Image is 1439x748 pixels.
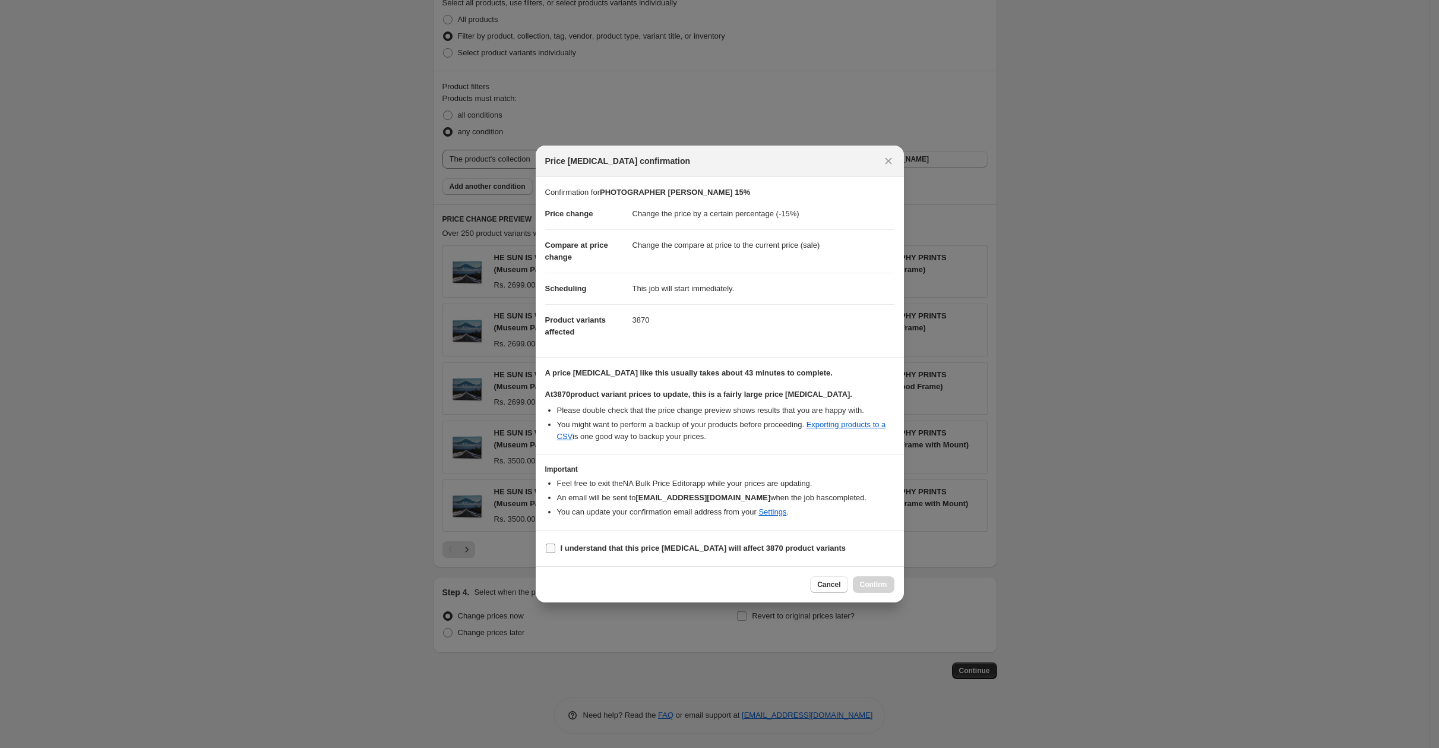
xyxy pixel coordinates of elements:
[635,493,770,502] b: [EMAIL_ADDRESS][DOMAIN_NAME]
[880,153,897,169] button: Close
[545,390,852,399] b: At 3870 product variant prices to update, this is a fairly large price [MEDICAL_DATA].
[557,506,894,518] li: You can update your confirmation email address from your .
[545,187,894,198] p: Confirmation for
[632,273,894,304] dd: This job will start immediately.
[545,315,606,336] span: Product variants affected
[632,304,894,336] dd: 3870
[557,478,894,490] li: Feel free to exit the NA Bulk Price Editor app while your prices are updating.
[557,492,894,504] li: An email will be sent to when the job has completed .
[545,155,691,167] span: Price [MEDICAL_DATA] confirmation
[557,419,894,443] li: You might want to perform a backup of your products before proceeding. is one good way to backup ...
[632,229,894,261] dd: Change the compare at price to the current price (sale)
[557,420,886,441] a: Exporting products to a CSV
[632,198,894,229] dd: Change the price by a certain percentage (-15%)
[545,368,833,377] b: A price [MEDICAL_DATA] like this usually takes about 43 minutes to complete.
[545,284,587,293] span: Scheduling
[810,576,847,593] button: Cancel
[561,544,846,553] b: I understand that this price [MEDICAL_DATA] will affect 3870 product variants
[557,405,894,416] li: Please double check that the price change preview shows results that you are happy with.
[758,507,786,516] a: Settings
[545,241,608,261] span: Compare at price change
[817,580,840,589] span: Cancel
[600,188,750,197] b: PHOTOGRAPHER [PERSON_NAME] 15%
[545,209,593,218] span: Price change
[545,465,894,474] h3: Important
